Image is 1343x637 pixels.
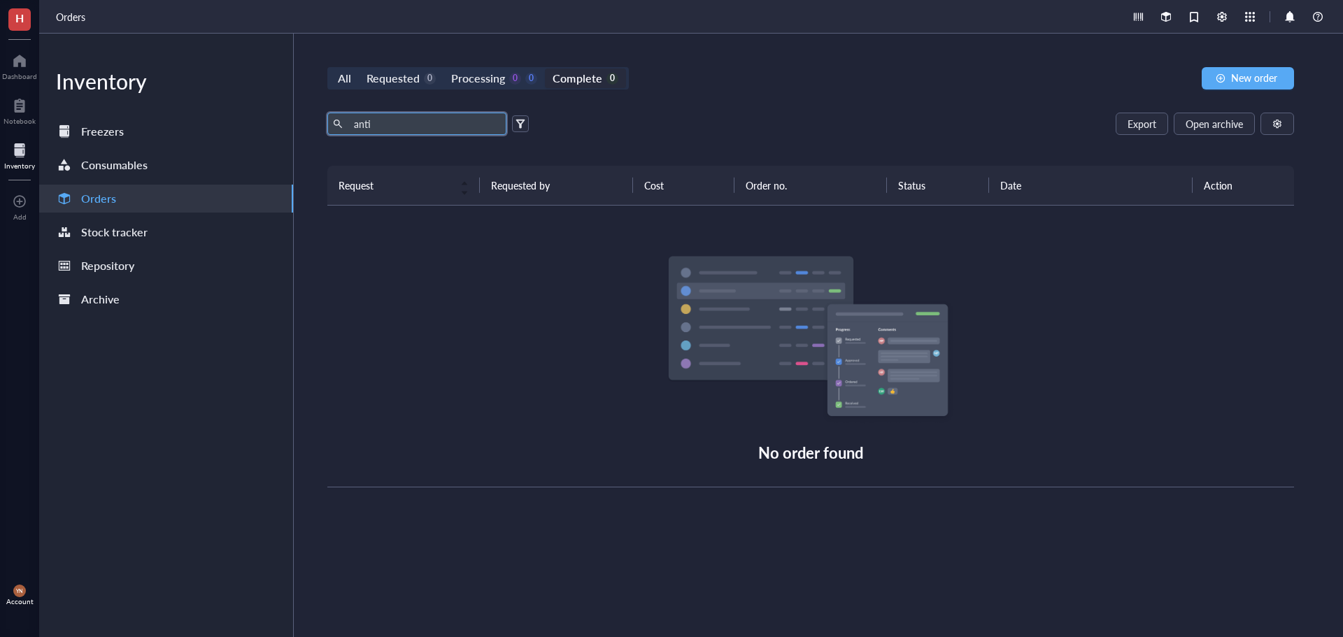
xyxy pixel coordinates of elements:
a: Repository [39,252,293,280]
a: Orders [39,185,293,213]
div: No order found [758,441,864,464]
button: New order [1202,67,1294,90]
div: Processing [451,69,505,88]
a: Stock tracker [39,218,293,246]
div: 0 [525,73,537,85]
span: Export [1128,118,1156,129]
a: Dashboard [2,50,37,80]
div: Archive [81,289,120,309]
span: New order [1231,72,1277,83]
div: Add [13,213,27,221]
button: Open archive [1174,113,1255,135]
a: Inventory [4,139,35,170]
div: Inventory [39,67,293,95]
div: Orders [81,189,116,208]
th: Request [327,166,480,205]
div: Requested [367,69,420,88]
th: Action [1193,166,1295,205]
button: Export [1116,113,1168,135]
div: Notebook [3,117,36,125]
div: Stock tracker [81,222,148,242]
img: Empty state [667,256,954,424]
div: All [338,69,351,88]
div: 0 [606,73,618,85]
div: 0 [509,73,521,85]
a: Archive [39,285,293,313]
th: Status [887,166,989,205]
th: Order no. [734,166,887,205]
div: Freezers [81,122,124,141]
th: Cost [633,166,735,205]
span: YN [16,588,23,594]
div: Inventory [4,162,35,170]
a: Notebook [3,94,36,125]
span: Request [339,178,452,193]
div: Account [6,597,34,606]
a: Consumables [39,151,293,179]
div: Complete [553,69,602,88]
span: Open archive [1186,118,1243,129]
div: Repository [81,256,134,275]
th: Requested by [480,166,632,205]
div: segmented control [327,67,629,90]
div: 0 [424,73,436,85]
a: Freezers [39,117,293,145]
input: Find orders in table [348,113,501,134]
div: Consumables [81,155,148,175]
a: Orders [56,9,88,24]
div: Dashboard [2,72,37,80]
span: H [15,9,24,27]
th: Date [989,166,1193,205]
